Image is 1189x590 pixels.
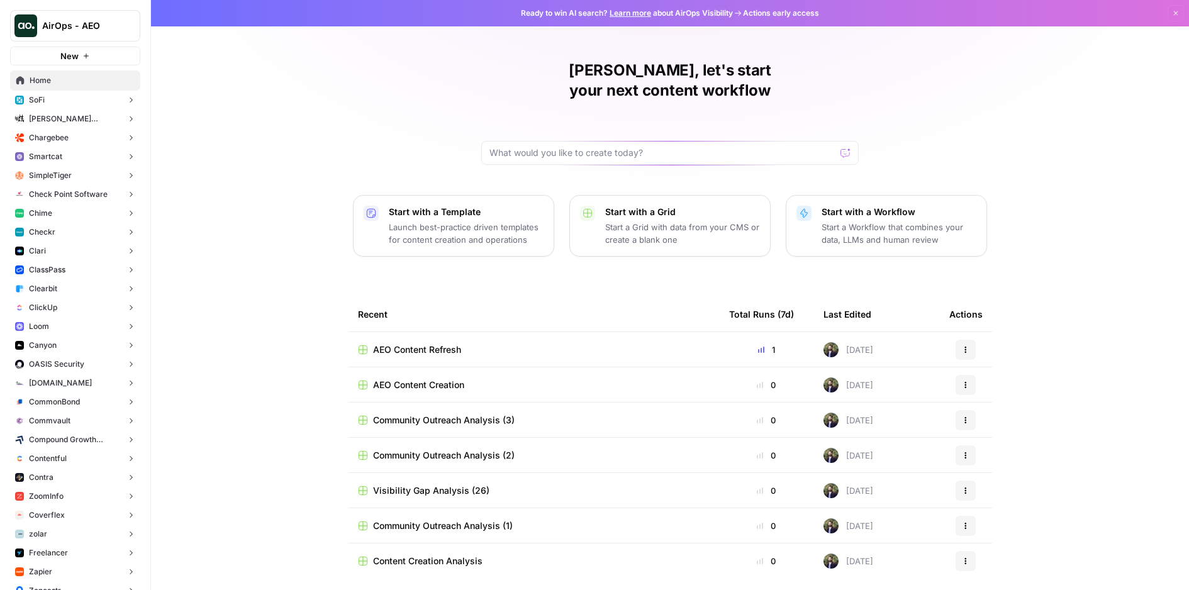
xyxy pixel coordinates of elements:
div: [DATE] [823,483,873,498]
button: Check Point Software [10,185,140,204]
button: Start with a TemplateLaunch best-practice driven templates for content creation and operations [353,195,554,257]
div: [DATE] [823,413,873,428]
button: Contentful [10,449,140,468]
span: Content Creation Analysis [373,555,483,567]
a: Content Creation Analysis [358,555,709,567]
img: apu0vsiwfa15xu8z64806eursjsk [15,96,24,104]
img: k09s5utkby11dt6rxf2w9zgb46r0 [15,379,24,387]
img: h6qlr8a97mop4asab8l5qtldq2wv [15,247,24,255]
img: gddfodh0ack4ddcgj10xzwv4nyos [15,190,24,199]
button: New [10,47,140,65]
input: What would you like to create today? [489,147,835,159]
a: Community Outreach Analysis (3) [358,414,709,426]
img: kaevn8smg0ztd3bicv5o6c24vmo8 [15,435,24,444]
img: 4dqwcgipae5fdwxp9v51u2818epj [823,518,839,533]
span: Home [30,75,135,86]
img: mhv33baw7plipcpp00rsngv1nu95 [15,209,24,218]
a: Community Outreach Analysis (1) [358,520,709,532]
span: Ready to win AI search? about AirOps Visibility [521,8,733,19]
span: Loom [29,321,49,332]
p: Launch best-practice driven templates for content creation and operations [389,221,544,246]
span: Contra [29,472,53,483]
div: Total Runs (7d) [729,297,794,331]
button: Commvault [10,411,140,430]
span: Community Outreach Analysis (1) [373,520,513,532]
button: Canyon [10,336,140,355]
p: Start with a Grid [605,206,760,218]
span: SimpleTiger [29,170,72,181]
button: SoFi [10,91,140,109]
span: Compound Growth Marketing [29,434,121,445]
button: Compound Growth Marketing [10,430,140,449]
img: 4dqwcgipae5fdwxp9v51u2818epj [823,448,839,463]
span: Check Point Software [29,189,108,200]
button: Coverflex [10,506,140,525]
button: ClickUp [10,298,140,317]
button: SimpleTiger [10,166,140,185]
button: Loom [10,317,140,336]
button: Workspace: AirOps - AEO [10,10,140,42]
span: Coverflex [29,509,65,521]
span: New [60,50,79,62]
span: [PERSON_NAME] [PERSON_NAME] at Work [29,113,121,125]
span: Chime [29,208,52,219]
img: 4dqwcgipae5fdwxp9v51u2818epj [823,342,839,357]
div: Recent [358,297,709,331]
span: Canyon [29,340,57,351]
span: Smartcat [29,151,62,162]
p: Start with a Workflow [822,206,976,218]
button: [DOMAIN_NAME] [10,374,140,392]
div: 0 [729,414,803,426]
span: Zapier [29,566,52,577]
img: 6os5al305rae5m5hhkke1ziqya7s [15,530,24,538]
div: [DATE] [823,377,873,392]
div: [DATE] [823,554,873,569]
span: [DOMAIN_NAME] [29,377,92,389]
button: Zapier [10,562,140,581]
button: Start with a WorkflowStart a Workflow that combines your data, LLMs and human review [786,195,987,257]
div: [DATE] [823,342,873,357]
span: ClassPass [29,264,65,276]
div: Actions [949,297,983,331]
button: CommonBond [10,392,140,411]
span: Clari [29,245,46,257]
img: l4muj0jjfg7df9oj5fg31blri2em [15,511,24,520]
img: a9mur837mohu50bzw3stmy70eh87 [15,548,24,557]
button: ZoomInfo [10,487,140,506]
span: Visibility Gap Analysis (26) [373,484,489,497]
img: m87i3pytwzu9d7629hz0batfjj1p [15,114,24,123]
img: 2ud796hvc3gw7qwjscn75txc5abr [15,454,24,463]
span: Community Outreach Analysis (2) [373,449,515,462]
span: Checkr [29,226,55,238]
button: OASIS Security [10,355,140,374]
span: Contentful [29,453,67,464]
a: AEO Content Refresh [358,343,709,356]
img: hlg0wqi1id4i6sbxkcpd2tyblcaw [15,171,24,180]
p: Start with a Template [389,206,544,218]
img: 4dqwcgipae5fdwxp9v51u2818epj [823,483,839,498]
div: 1 [729,343,803,356]
span: OASIS Security [29,359,84,370]
span: AirOps - AEO [42,19,118,32]
h1: [PERSON_NAME], let's start your next content workflow [481,60,859,101]
button: Smartcat [10,147,140,166]
img: z4c86av58qw027qbtb91h24iuhub [15,265,24,274]
img: 4dqwcgipae5fdwxp9v51u2818epj [823,554,839,569]
button: Clari [10,242,140,260]
a: Community Outreach Analysis (2) [358,449,709,462]
span: Community Outreach Analysis (3) [373,414,515,426]
img: 4dqwcgipae5fdwxp9v51u2818epj [823,413,839,428]
a: Home [10,70,140,91]
button: Freelancer [10,543,140,562]
button: Start with a GridStart a Grid with data from your CMS or create a blank one [569,195,771,257]
img: wev6amecshr6l48lvue5fy0bkco1 [15,322,24,331]
div: 0 [729,520,803,532]
button: Chime [10,204,140,223]
button: Clearbit [10,279,140,298]
p: Start a Workflow that combines your data, LLMs and human review [822,221,976,246]
div: 0 [729,449,803,462]
span: Chargebee [29,132,69,143]
span: zolar [29,528,47,540]
div: 0 [729,379,803,391]
div: 0 [729,555,803,567]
